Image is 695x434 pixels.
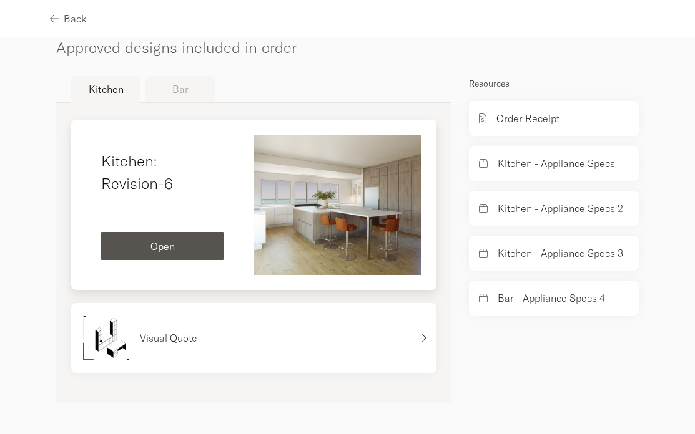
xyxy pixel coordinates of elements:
img: visual-quote-b.svg [81,313,131,363]
span: Open [150,241,175,251]
button: Bar [145,76,215,102]
p: Order Receipt [496,111,559,126]
h4: Kitchen: Revision-6 [101,150,224,195]
p: Kitchen - Appliance Specs 2 [498,201,623,216]
img: Jessica-Vieira-Kitchen-Revision-6-6b58.jpg [254,135,421,275]
h4: Approved designs included in order [56,17,639,59]
button: Kitchen [71,76,140,103]
p: Bar - Appliance Specs 4 [498,291,605,306]
p: Visual Quote [140,330,197,345]
span: Back [64,14,87,24]
p: Resources [469,76,639,91]
p: Kitchen - Appliance Specs [498,156,615,171]
button: Open [101,232,224,260]
p: Kitchen - Appliance Specs 3 [498,246,623,261]
button: Back [50,4,87,32]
